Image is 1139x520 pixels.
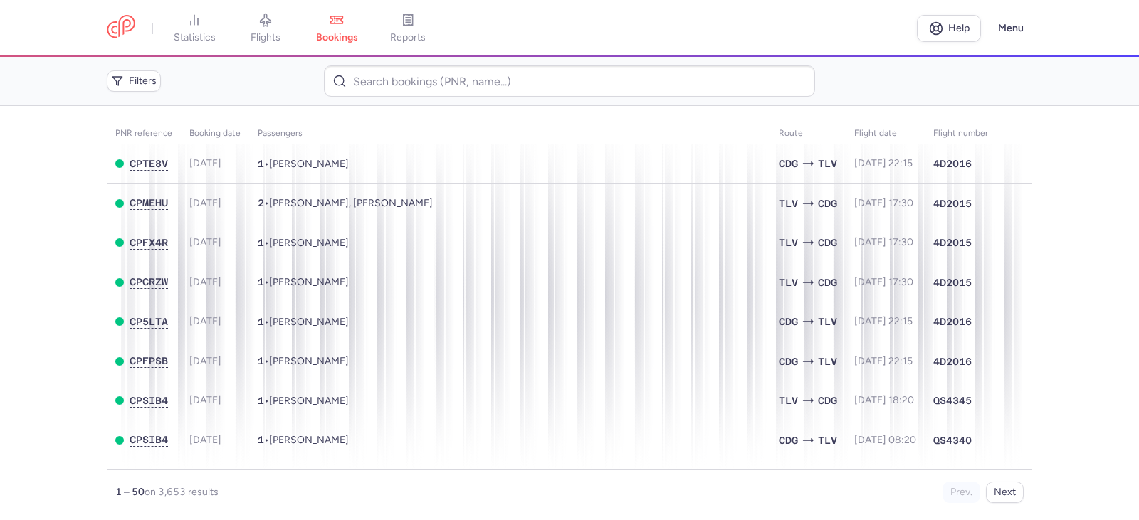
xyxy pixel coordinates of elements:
[189,236,221,248] span: [DATE]
[324,65,814,97] input: Search bookings (PNR, name...)
[933,354,972,368] span: 4D2016
[269,276,349,288] span: Eric BENADIBA
[948,23,970,33] span: Help
[258,197,433,209] span: •
[189,315,221,327] span: [DATE]
[174,31,216,44] span: statistics
[258,395,264,406] span: 1
[854,236,913,248] span: [DATE] 17:30
[372,13,443,44] a: reports
[933,393,972,408] span: QS4345
[779,235,798,250] span: TLV
[818,196,837,211] span: CDG
[258,237,349,249] span: •
[258,434,264,445] span: 1
[933,235,972,250] span: 4D2015
[990,15,1032,42] button: Menu
[986,482,1024,503] button: Next
[269,197,433,209] span: Michel SEBBAN, Christine SEBBAN
[943,482,980,503] button: Prev.
[189,434,221,446] span: [DATE]
[779,196,798,211] span: TLV
[130,158,168,169] span: CPTE8V
[130,316,168,328] button: CP5LTA
[854,315,913,327] span: [DATE] 22:15
[925,123,997,144] th: Flight number
[258,158,349,170] span: •
[181,123,249,144] th: Booking date
[258,395,349,407] span: •
[130,197,168,209] button: CPMEHU
[269,316,349,328] span: Bernard GRUMBACH
[779,156,798,171] span: CDG
[854,197,913,209] span: [DATE] 17:30
[130,276,168,288] button: CPCRZW
[130,316,168,327] span: CP5LTA
[258,355,349,367] span: •
[390,31,426,44] span: reports
[854,394,914,406] span: [DATE] 18:20
[130,237,168,249] button: CPFX4R
[258,316,349,328] span: •
[917,15,981,42] a: Help
[129,75,157,87] span: Filters
[779,433,798,448] span: CDG
[107,15,135,41] a: CitizenPlane red outlined logo
[818,314,837,329] span: TLV
[933,433,972,447] span: QS4340
[107,123,181,144] th: PNR reference
[779,314,798,329] span: CDG
[933,275,972,290] span: 4D2015
[249,123,770,144] th: Passengers
[258,276,264,287] span: 1
[770,123,846,144] th: Route
[107,70,161,92] button: Filters
[251,31,280,44] span: flights
[130,395,168,406] span: CPSIB4
[846,123,925,144] th: flight date
[818,433,837,448] span: TLV
[115,486,145,498] strong: 1 – 50
[189,197,221,209] span: [DATE]
[316,31,358,44] span: bookings
[818,235,837,250] span: CDG
[230,13,301,44] a: flights
[189,394,221,406] span: [DATE]
[130,395,168,407] button: CPSIB4
[854,276,913,288] span: [DATE] 17:30
[258,158,264,169] span: 1
[269,158,349,170] span: Blandine BESNARD
[130,434,168,446] button: CPSIB4
[269,395,349,407] span: Armand SEBBAN
[818,354,837,369] span: TLV
[779,354,798,369] span: CDG
[258,276,349,288] span: •
[258,197,264,208] span: 2
[130,355,168,367] button: CPFPSB
[933,156,972,171] span: 4D2016
[189,276,221,288] span: [DATE]
[779,275,798,290] span: TLV
[854,434,916,446] span: [DATE] 08:20
[258,237,264,248] span: 1
[258,316,264,327] span: 1
[269,237,349,249] span: Anais ALTAZIN
[159,13,230,44] a: statistics
[130,434,168,445] span: CPSIB4
[189,157,221,169] span: [DATE]
[779,393,798,408] span: TLV
[818,275,837,290] span: CDG
[301,13,372,44] a: bookings
[269,434,349,446] span: Armand SEBBAN
[258,434,349,446] span: •
[933,196,972,211] span: 4D2015
[818,393,837,408] span: CDG
[258,355,264,366] span: 1
[145,486,219,498] span: on 3,653 results
[130,355,168,366] span: CPFPSB
[130,237,168,248] span: CPFX4R
[933,314,972,329] span: 4D2016
[269,355,349,367] span: Michel GREENFIELD
[818,156,837,171] span: TLV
